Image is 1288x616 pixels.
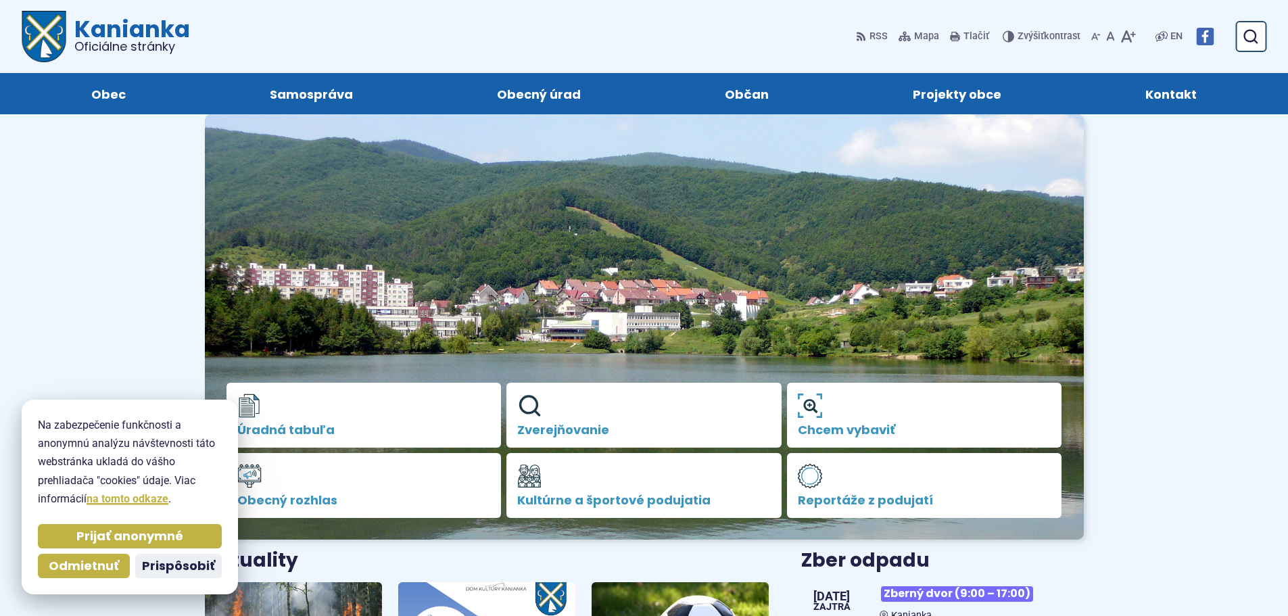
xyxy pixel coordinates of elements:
span: Zverejňovanie [517,423,771,437]
a: Mapa [896,22,942,51]
span: Občan [725,73,769,114]
span: EN [1170,28,1183,45]
a: Obecný rozhlas [226,453,502,518]
span: Kultúrne a športové podujatia [517,494,771,507]
span: Obec [91,73,126,114]
span: Oficiálne stránky [74,41,190,53]
a: Projekty obce [855,73,1060,114]
span: kontrast [1018,31,1080,43]
h3: Aktuality [205,550,298,571]
img: Prejsť na Facebook stránku [1196,28,1214,45]
a: Úradná tabuľa [226,383,502,448]
span: Úradná tabuľa [237,423,491,437]
button: Prijať anonymné [38,524,222,548]
a: Kultúrne a športové podujatia [506,453,782,518]
span: Odmietnuť [49,559,119,574]
span: Chcem vybaviť [798,423,1051,437]
h3: Zber odpadu [801,550,1083,571]
span: Obecný úrad [497,73,581,114]
a: Kontakt [1087,73,1256,114]
span: RSS [869,28,888,45]
span: Prijať anonymné [76,529,183,544]
a: RSS [856,22,890,51]
a: Reportáže z podujatí [787,453,1062,518]
span: Reportáže z podujatí [798,494,1051,507]
a: Obec [32,73,184,114]
span: Zajtra [813,602,851,612]
span: Obecný rozhlas [237,494,491,507]
a: EN [1168,28,1185,45]
span: Samospráva [270,73,353,114]
a: Chcem vybaviť [787,383,1062,448]
span: Kontakt [1145,73,1197,114]
img: Prejsť na domovskú stránku [22,11,66,62]
a: Obecný úrad [438,73,639,114]
a: Zverejňovanie [506,383,782,448]
button: Odmietnuť [38,554,130,578]
span: Mapa [914,28,939,45]
span: Tlačiť [963,31,989,43]
span: Zvýšiť [1018,30,1044,42]
button: Nastaviť pôvodnú veľkosť písma [1103,22,1118,51]
button: Zmenšiť veľkosť písma [1089,22,1103,51]
button: Tlačiť [947,22,992,51]
button: Zvýšiťkontrast [1003,22,1083,51]
h1: Kanianka [66,18,190,53]
a: Samospráva [211,73,411,114]
span: Zberný dvor (9:00 – 17:00) [881,586,1033,602]
a: Logo Kanianka, prejsť na domovskú stránku. [22,11,190,62]
span: Prispôsobiť [142,559,215,574]
span: [DATE] [813,590,851,602]
button: Prispôsobiť [135,554,222,578]
a: Občan [667,73,828,114]
button: Zväčšiť veľkosť písma [1118,22,1139,51]
a: na tomto odkaze [87,492,168,505]
span: Projekty obce [913,73,1001,114]
p: Na zabezpečenie funkčnosti a anonymnú analýzu návštevnosti táto webstránka ukladá do vášho prehli... [38,416,222,508]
